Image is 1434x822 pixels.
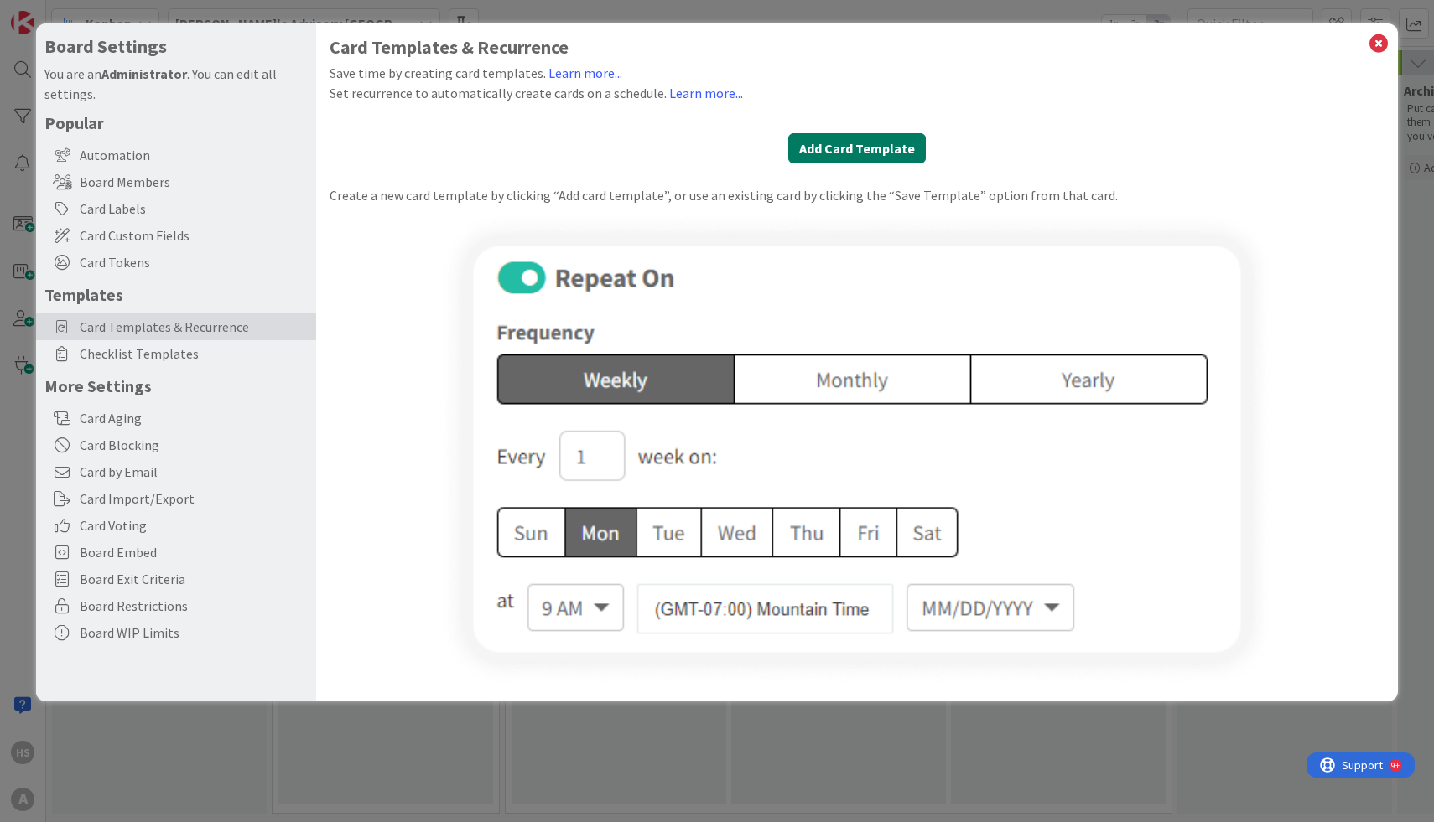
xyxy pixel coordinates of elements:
span: Card Voting [80,515,308,535]
h5: More Settings [44,375,308,396]
button: Add Card Template [788,133,926,163]
span: Support [35,3,76,23]
div: Create a new card template by clicking “Add card template”, or use an existing card by clicking t... [330,185,1385,205]
div: Card Aging [36,405,316,432]
div: Board Members [36,168,316,195]
img: card-recurrence.png [438,210,1276,688]
div: 9+ [85,7,93,20]
div: You are an . You can edit all settings. [44,64,308,104]
span: Card Tokens [80,252,308,272]
span: Board Embed [80,542,308,562]
div: Board WIP Limits [36,619,316,646]
div: Card Labels [36,195,316,222]
a: Learn more... [669,85,743,101]
div: Card Import/Export [36,485,316,512]
h5: Popular [44,112,308,133]
a: Learn more... [548,65,622,81]
div: Save time by creating card templates. [330,63,1385,83]
span: Board Restrictions [80,596,308,616]
span: Board Exit Criteria [80,569,308,589]
span: Checklist Templates [80,344,308,364]
span: Card by Email [80,462,308,482]
h5: Templates [44,284,308,305]
div: Automation [36,142,316,168]
div: Set recurrence to automatically create cards on a schedule. [330,83,1385,103]
h1: Card Templates & Recurrence [330,37,1385,58]
span: Card Custom Fields [80,225,308,246]
h4: Board Settings [44,36,308,57]
span: Card Templates & Recurrence [80,317,308,337]
b: Administrator [101,65,187,82]
div: Card Blocking [36,432,316,458]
